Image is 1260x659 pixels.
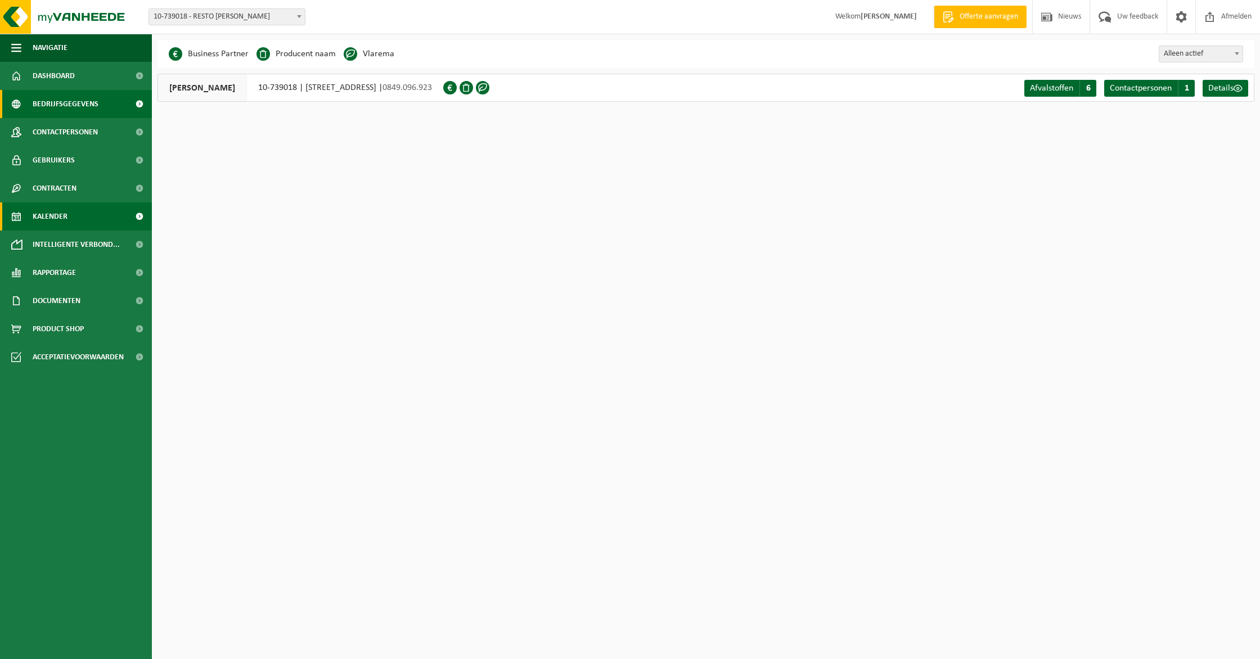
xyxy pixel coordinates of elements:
span: Intelligente verbond... [33,231,120,259]
span: Offerte aanvragen [957,11,1021,22]
span: Details [1208,84,1234,93]
a: Contactpersonen 1 [1104,80,1195,97]
span: Gebruikers [33,146,75,174]
li: Vlarema [344,46,394,62]
span: Contracten [33,174,76,202]
a: Offerte aanvragen [934,6,1027,28]
span: Rapportage [33,259,76,287]
a: Details [1203,80,1248,97]
strong: [PERSON_NAME] [861,12,917,21]
span: 10-739018 - RESTO BERTRAND - NUKERKE [148,8,305,25]
span: Acceptatievoorwaarden [33,343,124,371]
div: 10-739018 | [STREET_ADDRESS] | [157,74,443,102]
span: 1 [1178,80,1195,97]
span: Contactpersonen [1110,84,1172,93]
a: Afvalstoffen 6 [1024,80,1096,97]
span: Alleen actief [1159,46,1243,62]
li: Business Partner [169,46,249,62]
span: 0849.096.923 [382,83,432,92]
span: 10-739018 - RESTO BERTRAND - NUKERKE [149,9,305,25]
span: Navigatie [33,34,67,62]
span: Contactpersonen [33,118,98,146]
span: Documenten [33,287,80,315]
span: Kalender [33,202,67,231]
span: 6 [1079,80,1096,97]
span: Dashboard [33,62,75,90]
span: Alleen actief [1159,46,1243,62]
span: Afvalstoffen [1030,84,1073,93]
span: Bedrijfsgegevens [33,90,98,118]
span: [PERSON_NAME] [158,74,247,101]
li: Producent naam [256,46,336,62]
span: Product Shop [33,315,84,343]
